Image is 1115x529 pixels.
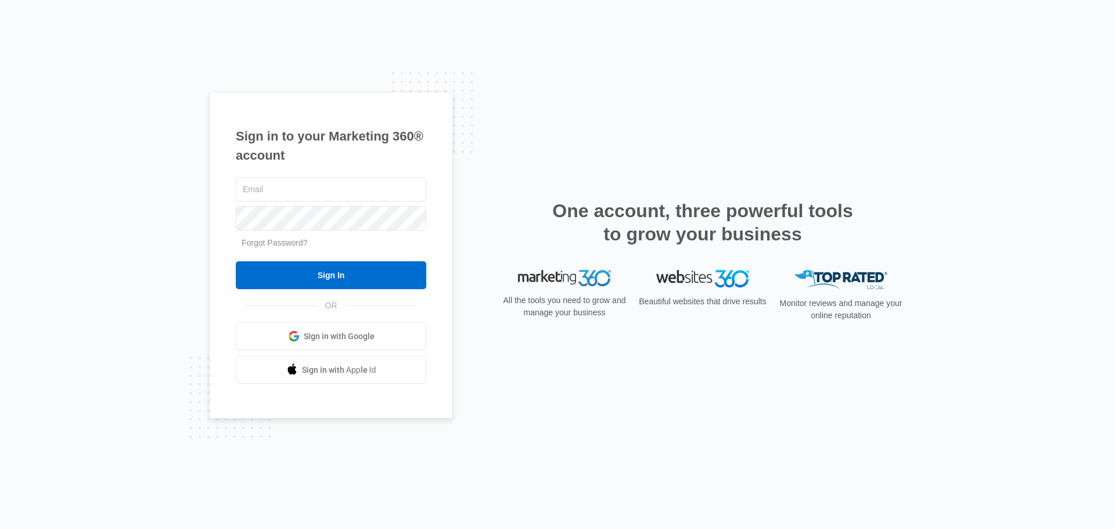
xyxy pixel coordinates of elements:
[242,238,308,247] a: Forgot Password?
[236,177,426,201] input: Email
[518,270,611,286] img: Marketing 360
[638,296,768,308] p: Beautiful websites that drive results
[236,356,426,384] a: Sign in with Apple Id
[656,270,749,287] img: Websites 360
[499,294,630,319] p: All the tools you need to grow and manage your business
[236,322,426,350] a: Sign in with Google
[794,270,887,289] img: Top Rated Local
[549,199,857,246] h2: One account, three powerful tools to grow your business
[236,261,426,289] input: Sign In
[302,364,376,376] span: Sign in with Apple Id
[317,300,346,312] span: OR
[304,330,375,343] span: Sign in with Google
[236,127,426,165] h1: Sign in to your Marketing 360® account
[776,297,906,322] p: Monitor reviews and manage your online reputation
